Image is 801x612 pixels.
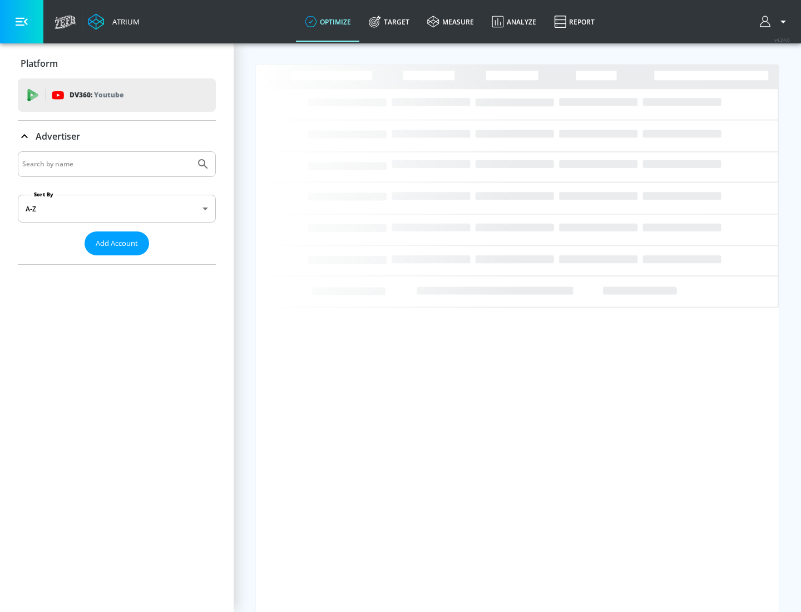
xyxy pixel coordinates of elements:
a: measure [418,2,483,42]
div: Advertiser [18,121,216,152]
span: Add Account [96,237,138,250]
a: Analyze [483,2,545,42]
label: Sort By [32,191,56,198]
a: optimize [296,2,360,42]
button: Add Account [85,231,149,255]
span: v 4.24.0 [774,37,790,43]
div: A-Z [18,195,216,223]
a: Atrium [88,13,140,30]
div: Advertiser [18,151,216,264]
p: DV360: [70,89,123,101]
a: Report [545,2,604,42]
p: Youtube [94,89,123,101]
nav: list of Advertiser [18,255,216,264]
p: Platform [21,57,58,70]
input: Search by name [22,157,191,171]
a: Target [360,2,418,42]
div: Platform [18,48,216,79]
div: Atrium [108,17,140,27]
div: DV360: Youtube [18,78,216,112]
p: Advertiser [36,130,80,142]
